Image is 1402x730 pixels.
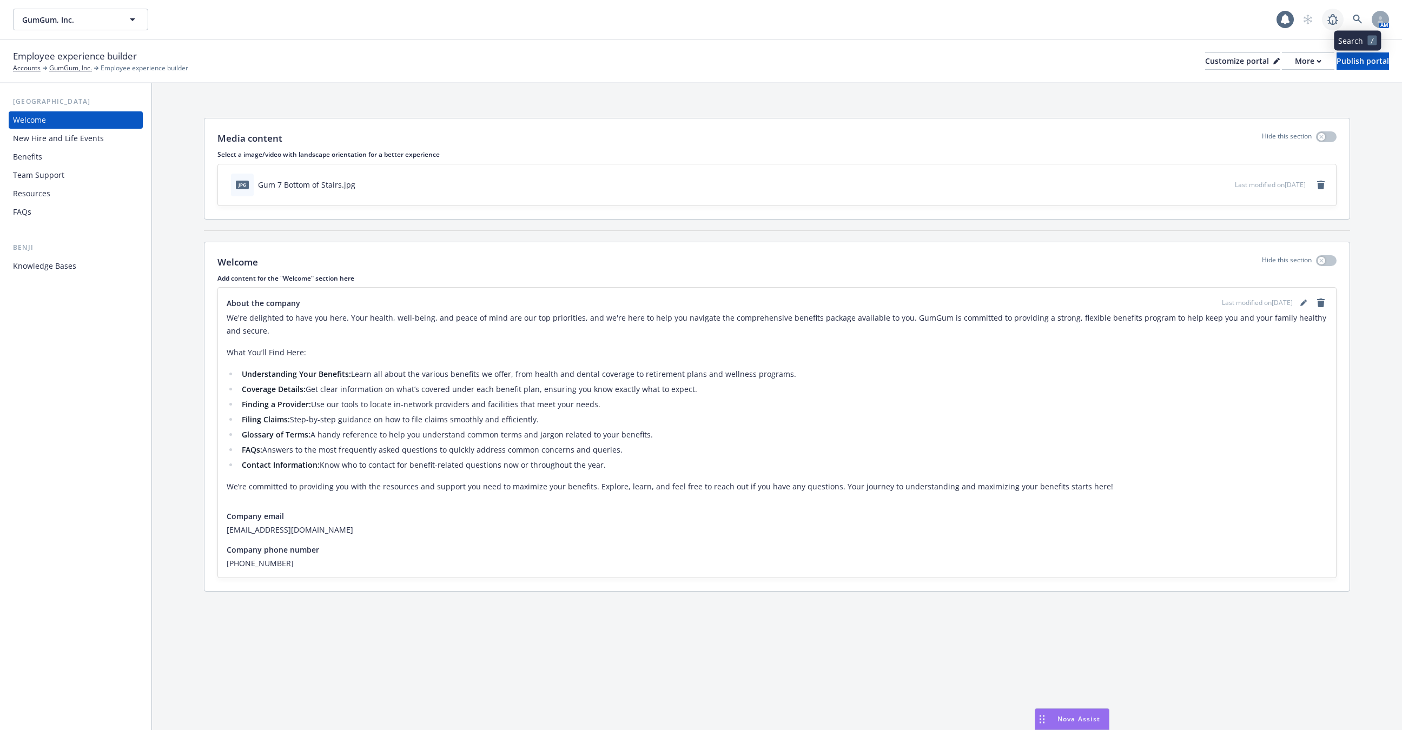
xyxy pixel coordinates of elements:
span: Employee experience builder [101,63,188,73]
div: [GEOGRAPHIC_DATA] [9,96,143,107]
span: Employee experience builder [13,49,137,63]
div: Gum 7 Bottom of Stairs.jpg [258,179,355,190]
strong: FAQs: [242,444,262,455]
strong: Coverage Details: [242,384,306,394]
a: Report a Bug [1322,9,1344,30]
span: Company phone number [227,544,319,555]
p: Hide this section [1262,131,1312,145]
a: Start snowing [1297,9,1319,30]
div: Welcome [13,111,46,129]
span: GumGum, Inc. [22,14,116,25]
span: [EMAIL_ADDRESS][DOMAIN_NAME] [227,524,1327,535]
div: Team Support [13,167,64,184]
li: Know who to contact for benefit-related questions now or throughout the year. [239,459,1327,472]
a: Accounts [13,63,41,73]
div: Resources [13,185,50,202]
a: FAQs [9,203,143,221]
span: About the company [227,297,300,309]
strong: Understanding Your Benefits: [242,369,351,379]
div: Publish portal [1337,53,1389,69]
p: Select a image/video with landscape orientation for a better experience [217,150,1337,159]
p: Hide this section [1262,255,1312,269]
strong: Glossary of Terms: [242,429,310,440]
p: We're delighted to have you here. Your health, well-being, and peace of mind are our top prioriti... [227,311,1327,337]
span: jpg [236,181,249,189]
a: Knowledge Bases [9,257,143,275]
div: FAQs [13,203,31,221]
a: Search [1347,9,1368,30]
a: remove [1314,296,1327,309]
li: Get clear information on what’s covered under each benefit plan, ensuring you know exactly what t... [239,383,1327,396]
div: Customize portal [1205,53,1280,69]
button: Publish portal [1337,52,1389,70]
span: Last modified on [DATE] [1222,298,1293,308]
span: Nova Assist [1057,714,1100,724]
button: GumGum, Inc. [13,9,148,30]
a: New Hire and Life Events [9,130,143,147]
button: Customize portal [1205,52,1280,70]
div: New Hire and Life Events [13,130,104,147]
p: What You’ll Find Here: [227,346,1327,359]
p: Media content [217,131,282,145]
li: A handy reference to help you understand common terms and jargon related to your benefits. [239,428,1327,441]
a: editPencil [1297,296,1310,309]
a: Resources [9,185,143,202]
p: Add content for the "Welcome" section here [217,274,1337,283]
strong: Filing Claims: [242,414,290,424]
div: Benefits [13,148,42,165]
strong: Finding a Provider: [242,399,311,409]
div: Drag to move [1035,709,1049,729]
span: Company email [227,510,284,522]
strong: Contact Information: [242,460,320,470]
a: GumGum, Inc. [49,63,92,73]
button: More [1282,52,1334,70]
span: [PHONE_NUMBER] [227,558,1327,569]
li: Learn all about the various benefits we offer, from health and dental coverage to retirement plan... [239,368,1327,381]
button: download file [1203,179,1212,190]
li: Use our tools to locate in-network providers and facilities that meet your needs. [239,398,1327,411]
p: Welcome [217,255,258,269]
div: More [1295,53,1321,69]
span: Last modified on [DATE] [1235,180,1306,189]
button: preview file [1221,179,1231,190]
li: Answers to the most frequently asked questions to quickly address common concerns and queries. [239,443,1327,456]
a: Benefits [9,148,143,165]
p: We’re committed to providing you with the resources and support you need to maximize your benefit... [227,480,1327,493]
a: Welcome [9,111,143,129]
li: Step-by-step guidance on how to file claims smoothly and efficiently. [239,413,1327,426]
button: Nova Assist [1035,708,1109,730]
div: Knowledge Bases [13,257,76,275]
div: Benji [9,242,143,253]
a: Team Support [9,167,143,184]
a: remove [1314,178,1327,191]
